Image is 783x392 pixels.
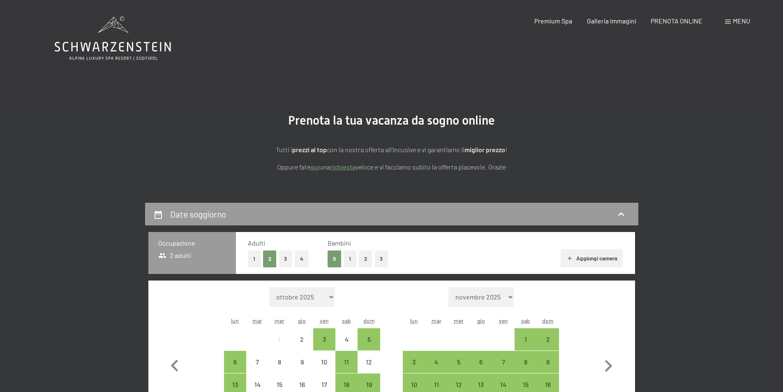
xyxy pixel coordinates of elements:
[342,317,351,324] abbr: sabato
[268,351,291,373] div: Wed Oct 08 2025
[225,359,245,379] div: 6
[336,336,357,357] div: 4
[561,249,623,267] button: Aggiungi camera
[534,17,572,25] a: Premium Spa
[499,317,508,324] abbr: venerdì
[454,317,464,324] abbr: mercoledì
[158,251,192,260] span: 2 adulti
[492,351,514,373] div: arrivo/check-in possibile
[358,328,380,350] div: Sun Oct 05 2025
[464,146,505,153] strong: miglior prezzo
[291,328,313,350] div: arrivo/check-in non effettuabile
[292,336,312,357] div: 2
[170,209,226,219] h2: Date soggiorno
[224,351,246,373] div: Mon Oct 06 2025
[403,351,425,373] div: Mon Nov 03 2025
[470,351,492,373] div: arrivo/check-in possibile
[515,359,536,379] div: 8
[313,351,335,373] div: Fri Oct 10 2025
[537,351,559,373] div: arrivo/check-in possibile
[263,251,277,267] button: 2
[359,251,372,267] button: 2
[292,146,327,153] strong: prezzi al top
[448,359,469,379] div: 5
[470,351,492,373] div: Thu Nov 06 2025
[521,317,530,324] abbr: sabato
[425,351,448,373] div: arrivo/check-in possibile
[247,359,268,379] div: 7
[291,351,313,373] div: arrivo/check-in non effettuabile
[358,359,379,379] div: 12
[651,17,702,25] a: PRENOTA ONLINE
[248,239,265,247] span: Adulti
[231,317,239,324] abbr: lunedì
[493,359,513,379] div: 7
[268,351,291,373] div: arrivo/check-in non effettuabile
[336,359,357,379] div: 11
[298,317,306,324] abbr: giovedì
[269,336,290,357] div: 1
[404,359,424,379] div: 3
[538,336,558,357] div: 2
[358,328,380,350] div: arrivo/check-in possibile
[313,328,335,350] div: Fri Oct 03 2025
[403,351,425,373] div: arrivo/check-in possibile
[358,336,379,357] div: 5
[448,351,470,373] div: arrivo/check-in possibile
[358,351,380,373] div: arrivo/check-in non effettuabile
[328,239,351,247] span: Bambini
[186,144,597,155] p: Tutti i con la nostra offerta all'incusive e vi garantiamo il !
[330,163,356,171] a: richiesta
[288,113,495,128] span: Prenota la tua vacanza da sogno online
[542,317,554,324] abbr: domenica
[246,351,268,373] div: Tue Oct 07 2025
[246,351,268,373] div: arrivo/check-in non effettuabile
[363,317,375,324] abbr: domenica
[448,351,470,373] div: Wed Nov 05 2025
[335,351,358,373] div: Sat Oct 11 2025
[538,359,558,379] div: 9
[335,328,358,350] div: arrivo/check-in non effettuabile
[279,251,293,267] button: 3
[320,317,329,324] abbr: venerdì
[492,351,514,373] div: Fri Nov 07 2025
[314,336,335,357] div: 3
[432,317,441,324] abbr: martedì
[328,251,341,267] button: 0
[314,359,335,379] div: 10
[471,359,491,379] div: 6
[515,328,537,350] div: arrivo/check-in possibile
[313,328,335,350] div: arrivo/check-in possibile
[375,251,388,267] button: 3
[252,317,262,324] abbr: martedì
[410,317,418,324] abbr: lunedì
[269,359,290,379] div: 8
[248,251,261,267] button: 1
[477,317,485,324] abbr: giovedì
[537,328,559,350] div: arrivo/check-in possibile
[275,317,284,324] abbr: mercoledì
[515,328,537,350] div: Sat Nov 01 2025
[515,336,536,357] div: 1
[292,359,312,379] div: 9
[158,239,226,248] h3: Occupazione
[426,359,447,379] div: 4
[335,328,358,350] div: Sat Oct 04 2025
[515,351,537,373] div: arrivo/check-in possibile
[358,351,380,373] div: Sun Oct 12 2025
[425,351,448,373] div: Tue Nov 04 2025
[515,351,537,373] div: Sat Nov 08 2025
[291,351,313,373] div: Thu Oct 09 2025
[313,351,335,373] div: arrivo/check-in non effettuabile
[268,328,291,350] div: Wed Oct 01 2025
[186,162,597,172] p: Oppure fate una veloce e vi facciamo subito la offerta piacevole. Grazie
[310,163,319,171] a: quì
[295,251,309,267] button: 4
[537,328,559,350] div: Sun Nov 02 2025
[733,17,750,25] span: Menu
[587,17,636,25] a: Galleria immagini
[344,251,356,267] button: 1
